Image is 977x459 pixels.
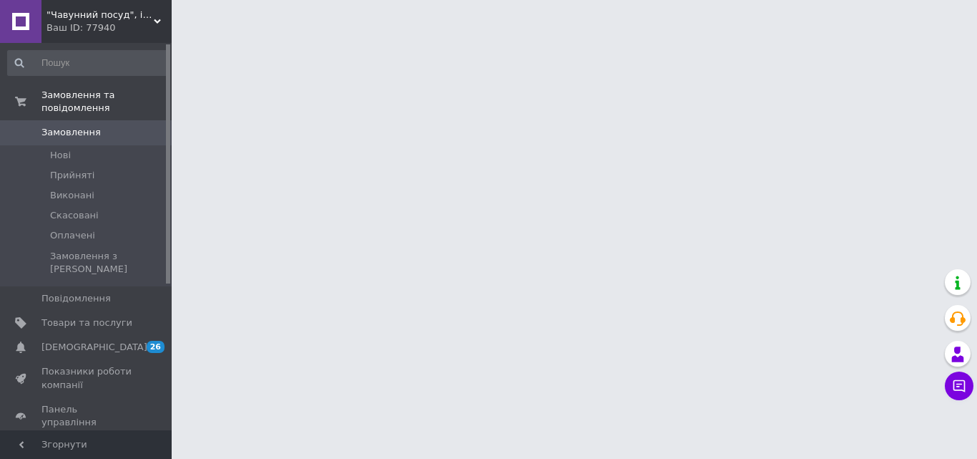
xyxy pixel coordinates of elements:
[945,372,973,400] button: Чат з покупцем
[41,365,132,391] span: Показники роботи компанії
[41,317,132,329] span: Товари та послуги
[46,21,172,34] div: Ваш ID: 77940
[50,209,99,222] span: Скасовані
[50,189,94,202] span: Виконані
[41,89,172,115] span: Замовлення та повідомлення
[50,250,167,276] span: Замовлення з [PERSON_NAME]
[50,229,95,242] span: Оплачені
[7,50,169,76] input: Пошук
[50,169,94,182] span: Прийняті
[41,126,101,139] span: Замовлення
[41,292,111,305] span: Повідомлення
[46,9,154,21] span: "Чавунний посуд", інтернет-магазин
[50,149,71,162] span: Нові
[41,403,132,429] span: Панель управління
[41,341,147,354] span: [DEMOGRAPHIC_DATA]
[147,341,165,353] span: 26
